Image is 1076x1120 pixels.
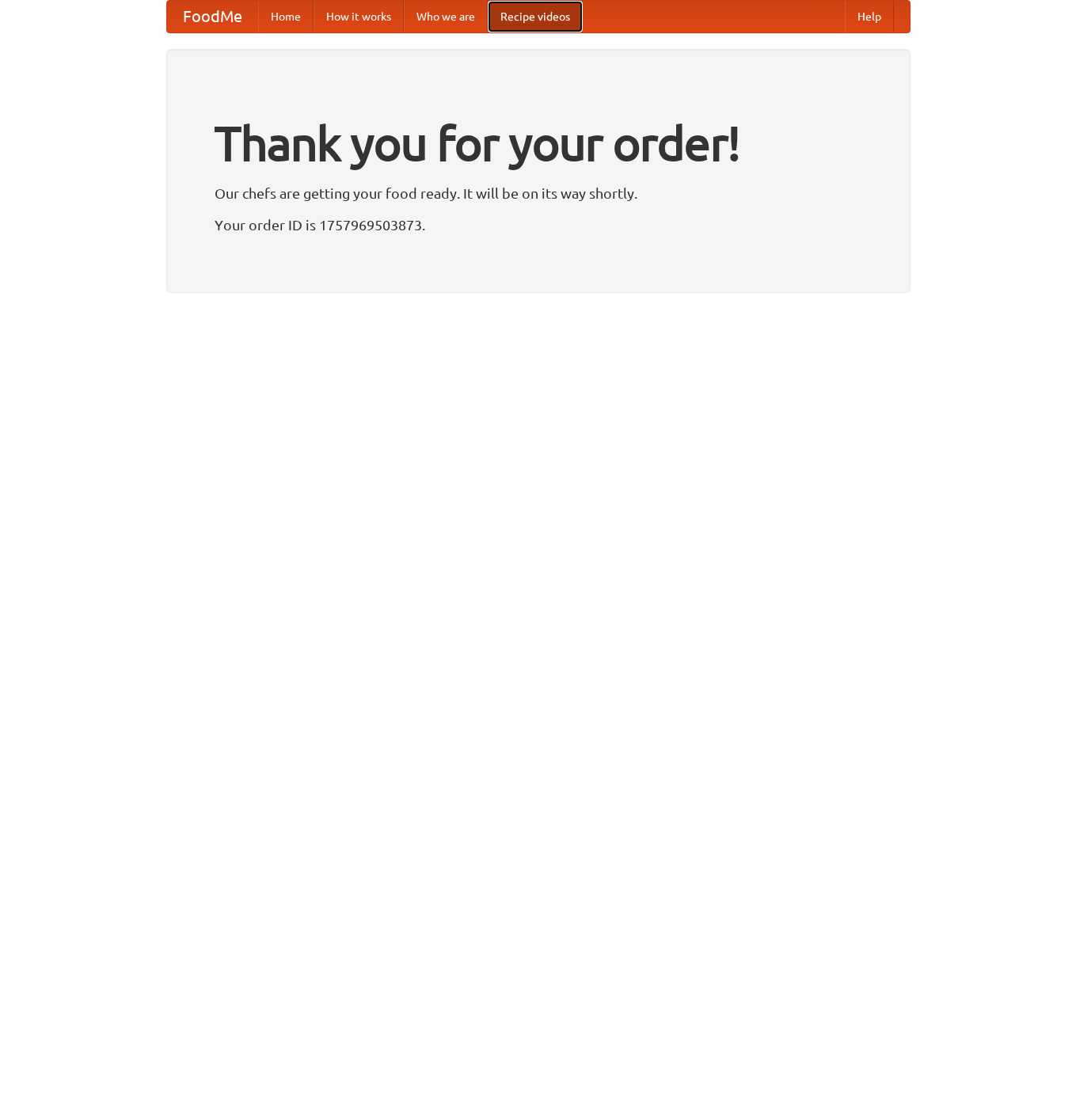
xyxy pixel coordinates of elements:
[488,1,583,32] a: Recipe videos
[215,213,862,237] p: Your order ID is 1757969503873.
[215,105,862,181] h1: Thank you for your order!
[314,1,404,32] a: How it works
[845,1,894,32] a: Help
[258,1,314,32] a: Home
[167,1,258,32] a: FoodMe
[404,1,488,32] a: Who we are
[215,181,862,205] p: Our chefs are getting your food ready. It will be on its way shortly.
